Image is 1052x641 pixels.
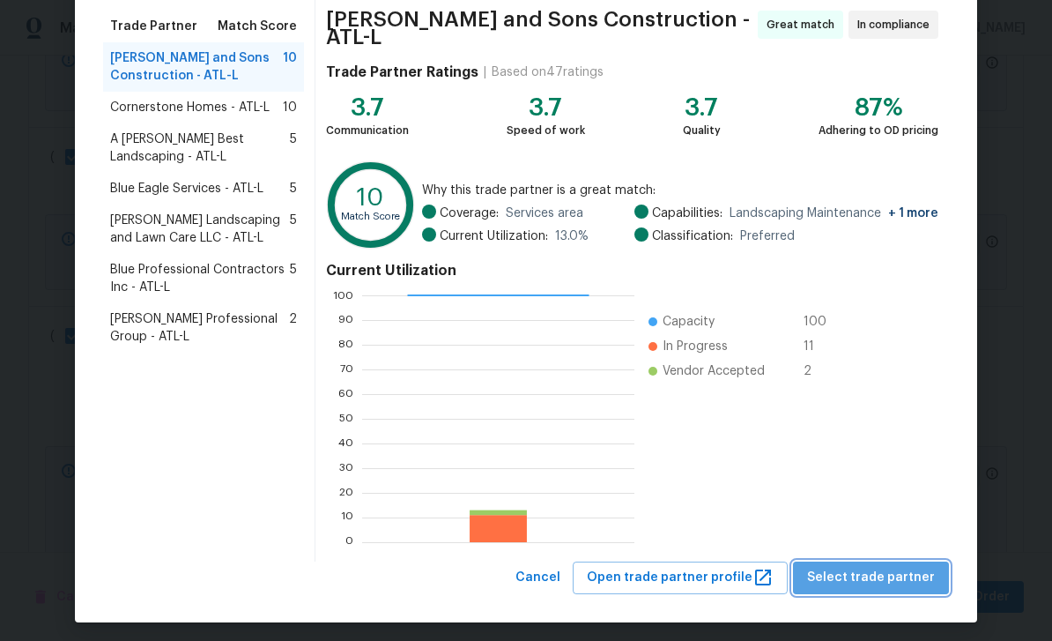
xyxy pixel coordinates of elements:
[110,180,263,198] span: Blue Eagle Services - ATL-L
[440,205,499,222] span: Coverage:
[804,313,832,331] span: 100
[340,364,353,375] text: 70
[683,122,721,139] div: Quality
[110,49,283,85] span: [PERSON_NAME] and Sons Construction - ATL-L
[857,16,937,34] span: In compliance
[218,18,297,35] span: Match Score
[663,313,715,331] span: Capacity
[338,389,353,399] text: 60
[652,205,722,222] span: Capabilities:
[326,99,409,116] div: 3.7
[819,99,938,116] div: 87%
[793,562,949,594] button: Select trade partner
[333,290,353,301] text: 100
[326,63,478,81] h4: Trade Partner Ratings
[492,63,604,81] div: Based on 47 ratings
[110,99,270,116] span: Cornerstone Homes - ATL-L
[283,49,297,85] span: 10
[338,438,353,449] text: 40
[339,414,353,424] text: 50
[283,99,297,116] span: 10
[507,122,585,139] div: Speed of work
[663,362,765,380] span: Vendor Accepted
[440,227,548,245] span: Current Utilization:
[339,488,353,498] text: 20
[587,567,774,589] span: Open trade partner profile
[819,122,938,139] div: Adhering to OD pricing
[807,567,935,589] span: Select trade partner
[730,205,938,222] span: Landscaping Maintenance
[341,212,400,221] text: Match Score
[326,262,938,280] h4: Current Utilization
[290,261,297,296] span: 5
[339,463,353,473] text: 30
[338,339,353,350] text: 80
[289,310,297,346] span: 2
[326,11,752,46] span: [PERSON_NAME] and Sons Construction - ATL-L
[357,185,384,210] text: 10
[804,362,832,380] span: 2
[804,338,832,355] span: 11
[422,182,938,199] span: Why this trade partner is a great match:
[326,122,409,139] div: Communication
[740,227,795,245] span: Preferred
[652,227,733,245] span: Classification:
[515,567,560,589] span: Cancel
[573,562,788,594] button: Open trade partner profile
[110,18,197,35] span: Trade Partner
[110,212,290,247] span: [PERSON_NAME] Landscaping and Lawn Care LLC - ATL-L
[683,99,721,116] div: 3.7
[767,16,841,34] span: Great match
[508,562,567,594] button: Cancel
[506,205,583,222] span: Services area
[341,512,353,523] text: 10
[290,130,297,166] span: 5
[345,537,353,548] text: 0
[888,207,938,220] span: + 1 more
[290,212,297,247] span: 5
[110,130,290,166] span: A [PERSON_NAME] Best Landscaping - ATL-L
[478,63,492,81] div: |
[290,180,297,198] span: 5
[110,261,290,296] span: Blue Professional Contractors Inc - ATL-L
[110,310,289,346] span: [PERSON_NAME] Professional Group - ATL-L
[338,315,353,325] text: 90
[555,227,589,245] span: 13.0 %
[507,99,585,116] div: 3.7
[663,338,728,355] span: In Progress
